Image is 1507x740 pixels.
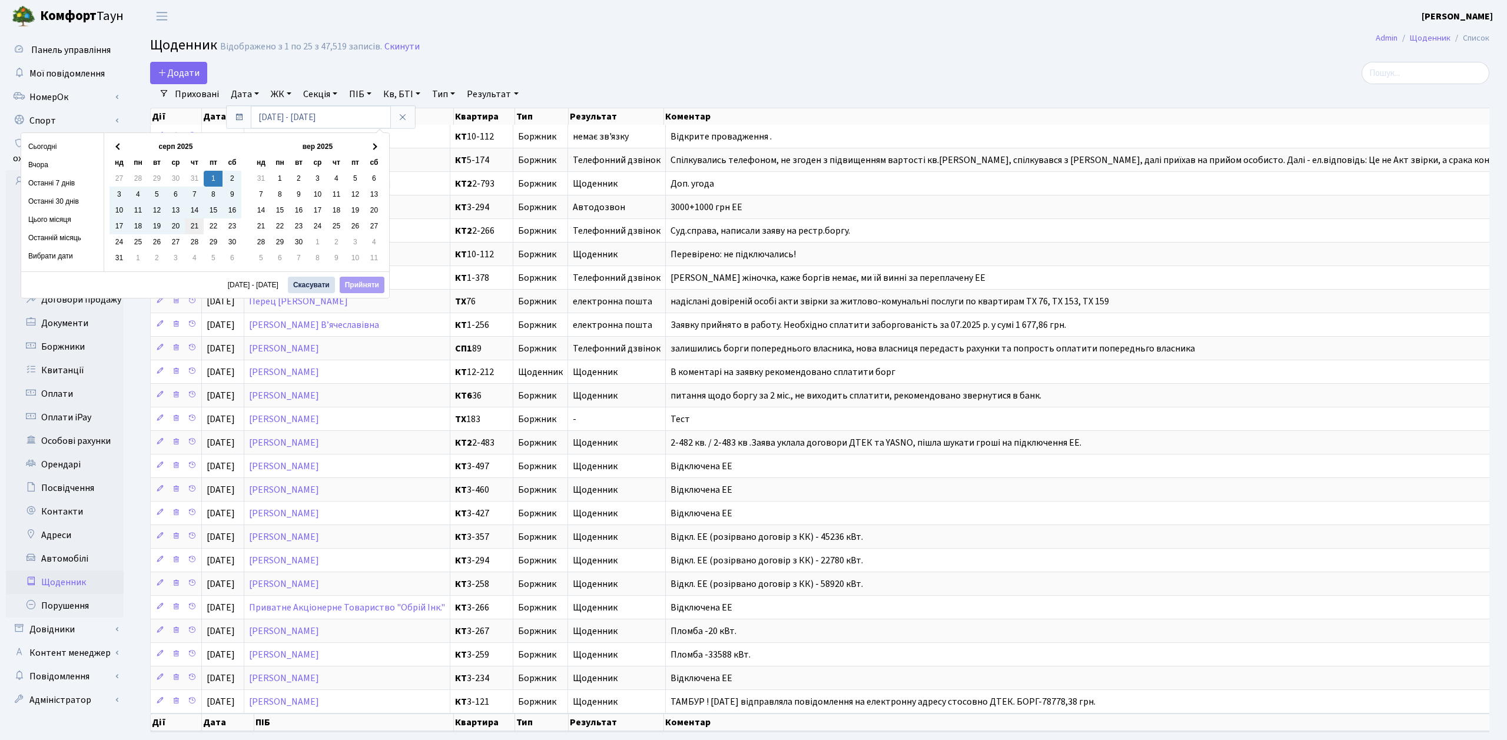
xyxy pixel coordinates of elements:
[223,218,241,234] td: 23
[455,556,508,565] span: 3-294
[308,203,327,218] td: 17
[6,570,124,594] a: Щоденник
[147,171,166,187] td: 29
[251,171,270,187] td: 31
[207,460,235,473] span: [DATE]
[207,366,235,379] span: [DATE]
[6,406,124,429] a: Оплати iPay
[573,556,660,565] span: Щоденник
[204,250,223,266] td: 5
[455,436,472,449] b: КТ2
[670,248,796,261] span: Перевірено: не підключались!
[1376,32,1398,44] a: Admin
[364,234,383,250] td: 4
[455,414,508,424] span: 183
[249,130,319,143] a: [PERSON_NAME]
[204,171,223,187] td: 1
[670,295,1109,308] span: надіслані довіреній особі акти звірки за житлово-комунальні послуги по квартирам ТХ 76, ТХ 153, Т...
[364,155,383,171] th: сб
[228,281,283,288] span: [DATE] - [DATE]
[270,187,289,203] td: 8
[166,203,185,218] td: 13
[109,250,128,266] td: 31
[289,187,308,203] td: 9
[455,389,472,402] b: КТ6
[308,187,327,203] td: 10
[455,155,508,165] span: 5-174
[128,171,147,187] td: 28
[670,342,1195,355] span: залишились борги попереднього власника, нова власниця передасть рахунки та попрость оплатити попе...
[573,273,660,283] span: Телефонний дзвінок
[289,250,308,266] td: 7
[170,84,224,104] a: Приховані
[147,6,177,26] button: Переключити навігацію
[185,155,204,171] th: чт
[518,391,563,400] span: Боржник
[207,578,235,590] span: [DATE]
[223,155,241,171] th: сб
[327,218,346,234] td: 25
[518,132,563,141] span: Боржник
[207,554,235,567] span: [DATE]
[344,84,376,104] a: ПІБ
[207,507,235,520] span: [DATE]
[288,277,335,293] button: Скасувати
[249,625,319,638] a: [PERSON_NAME]
[251,234,270,250] td: 28
[518,532,563,542] span: Боржник
[166,187,185,203] td: 6
[289,218,308,234] td: 23
[6,359,124,382] a: Квитанції
[455,530,467,543] b: КТ
[1422,9,1493,24] a: [PERSON_NAME]
[40,6,124,26] span: Таун
[670,389,1041,402] span: питання щодо боргу за 2 міс., не виходить сплатити, рекомендовано звернутися в банк.
[1410,32,1450,44] a: Щоденник
[1358,26,1507,51] nav: breadcrumb
[207,389,235,402] span: [DATE]
[455,179,508,188] span: 2-793
[204,218,223,234] td: 22
[518,297,563,306] span: Боржник
[249,460,319,473] a: [PERSON_NAME]
[166,234,185,250] td: 27
[223,187,241,203] td: 9
[518,485,563,495] span: Боржник
[518,273,563,283] span: Боржник
[158,67,200,79] span: Додати
[384,41,420,52] a: Скинути
[128,250,147,266] td: 1
[455,460,467,473] b: КТ
[6,335,124,359] a: Боржники
[518,414,563,424] span: Боржник
[21,247,104,266] li: Вибрати дати
[518,556,563,565] span: Боржник
[128,234,147,250] td: 25
[249,342,319,355] a: [PERSON_NAME]
[518,226,563,235] span: Боржник
[308,218,327,234] td: 24
[1362,62,1489,84] input: Пошук...
[346,155,364,171] th: пт
[455,438,508,447] span: 2-483
[249,483,319,496] a: [PERSON_NAME]
[670,436,1081,449] span: 2-482 кв. / 2-483 кв .Заява уклала договори ДТЕК та YASNO, пішла шукати гроші на підключення ЕЕ.
[249,318,379,331] a: [PERSON_NAME] В’ячеславівна
[670,201,742,214] span: 3000+1000 грн ЕЕ
[204,155,223,171] th: пт
[455,248,467,261] b: КТ
[518,367,563,377] span: Щоденник
[21,193,104,211] li: Останні 30 днів
[573,203,660,212] span: Автодозвон
[346,218,364,234] td: 26
[166,250,185,266] td: 3
[266,84,296,104] a: ЖК
[346,250,364,266] td: 10
[109,171,128,187] td: 27
[220,41,382,52] div: Відображено з 1 по 25 з 47,519 записів.
[455,273,508,283] span: 1-378
[185,171,204,187] td: 31
[249,366,319,379] a: [PERSON_NAME]
[518,438,563,447] span: Боржник
[6,665,124,688] a: Повідомлення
